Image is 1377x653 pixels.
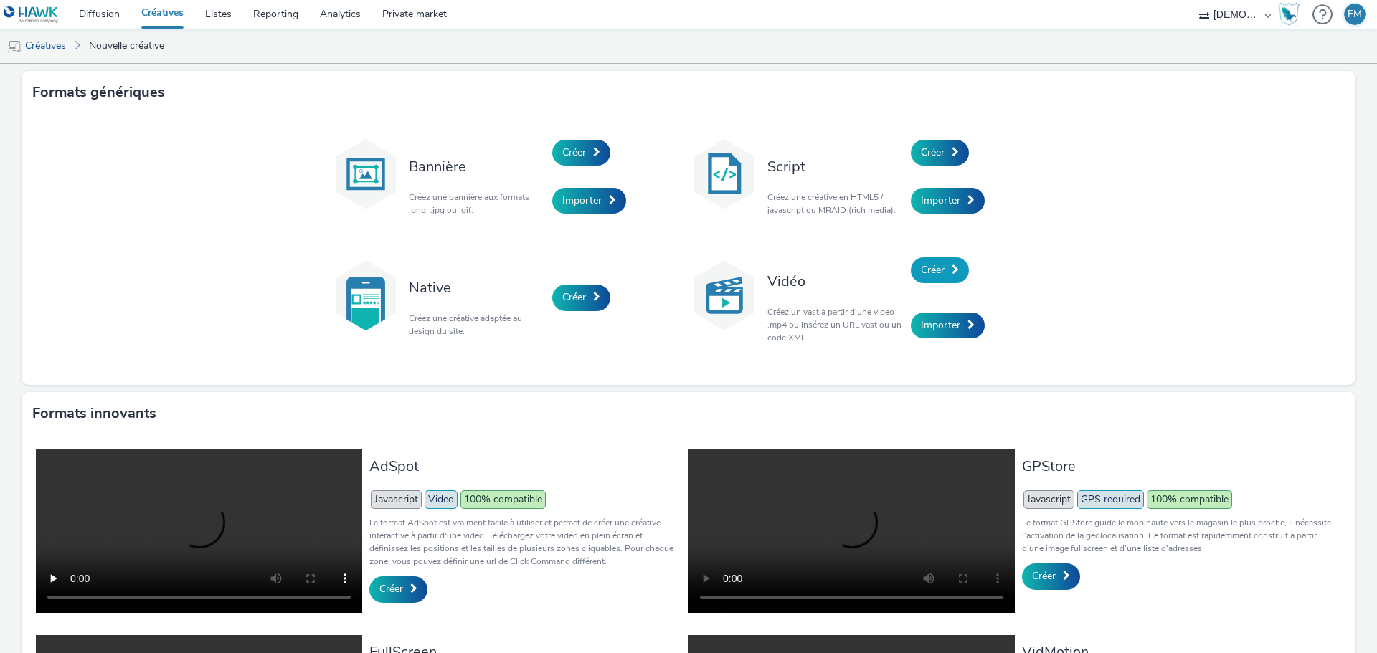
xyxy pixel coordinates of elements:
[767,191,904,216] p: Créez une créative en HTML5 / javascript ou MRAID (rich media).
[409,278,545,297] h3: Native
[1022,457,1334,476] h3: GPStore
[1278,3,1305,26] a: Hawk Academy
[767,305,904,344] p: Créez un vast à partir d'une video .mp4 ou insérez un URL vast ou un code XML.
[460,490,546,509] span: 100% compatible
[911,140,969,166] a: Créer
[7,39,22,54] img: mobile
[921,318,960,332] span: Importer
[921,263,945,277] span: Créer
[82,29,171,63] a: Nouvelle créative
[330,138,402,210] img: banner.svg
[562,290,586,304] span: Créer
[552,140,610,166] a: Créer
[409,191,545,216] p: Créez une bannière aux formats .png, .jpg ou .gif.
[369,576,427,602] a: Créer
[1077,490,1144,509] span: GPS required
[425,490,458,509] span: Video
[4,6,59,24] img: undefined Logo
[32,403,156,424] h3: Formats innovants
[562,194,602,207] span: Importer
[688,259,760,331] img: video.svg
[1348,4,1362,25] div: FM
[921,146,945,159] span: Créer
[911,257,969,283] a: Créer
[552,285,610,310] a: Créer
[767,157,904,176] h3: Script
[688,138,760,210] img: code.svg
[371,490,422,509] span: Javascript
[1278,3,1300,26] img: Hawk Academy
[32,82,165,103] h3: Formats génériques
[921,194,960,207] span: Importer
[369,516,681,568] p: Le format AdSpot est vraiment facile à utiliser et permet de créer une créative interactive à par...
[369,457,681,476] h3: AdSpot
[1022,563,1080,589] a: Créer
[552,188,626,214] a: Importer
[409,312,545,338] p: Créez une créative adaptée au design du site.
[767,272,904,291] h3: Vidéo
[1032,569,1056,583] span: Créer
[1147,490,1232,509] span: 100% compatible
[330,259,402,331] img: native.svg
[1022,516,1334,555] p: Le format GPStore guide le mobinaute vers le magasin le plus proche, il nécessite l’activation de...
[562,146,586,159] span: Créer
[911,188,985,214] a: Importer
[379,582,403,596] span: Créer
[911,313,985,338] a: Importer
[1023,490,1074,509] span: Javascript
[409,157,545,176] h3: Bannière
